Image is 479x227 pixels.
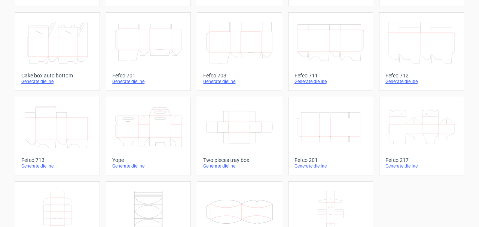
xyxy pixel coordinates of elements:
div: Yope [112,157,184,163]
a: Fefco 201Generate dieline [288,97,373,175]
a: Fefco 703Generate dieline [197,12,282,91]
div: Generate dieline [295,163,367,169]
div: Generate dieline [385,79,458,85]
div: Generate dieline [385,163,458,169]
a: Fefco 712Generate dieline [379,12,464,91]
div: Generate dieline [203,79,275,85]
div: Generate dieline [112,79,184,85]
div: Generate dieline [21,79,94,85]
div: Fefco 713 [21,157,94,163]
a: Two pieces tray boxGenerate dieline [197,97,282,175]
div: Cake box auto bottom [21,73,94,79]
div: Fefco 703 [203,73,275,79]
div: Generate dieline [112,163,184,169]
div: Fefco 201 [295,157,367,163]
div: Fefco 712 [385,73,458,79]
a: Fefco 711Generate dieline [288,12,373,91]
div: Generate dieline [21,163,94,169]
a: Fefco 217Generate dieline [379,97,464,175]
div: Fefco 217 [385,157,458,163]
a: YopeGenerate dieline [106,97,191,175]
div: Fefco 711 [295,73,367,79]
a: Fefco 713Generate dieline [15,97,100,175]
div: Generate dieline [203,163,275,169]
div: Two pieces tray box [203,157,275,163]
div: Generate dieline [295,79,367,85]
a: Cake box auto bottomGenerate dieline [15,12,100,91]
a: Fefco 701Generate dieline [106,12,191,91]
div: Fefco 701 [112,73,184,79]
